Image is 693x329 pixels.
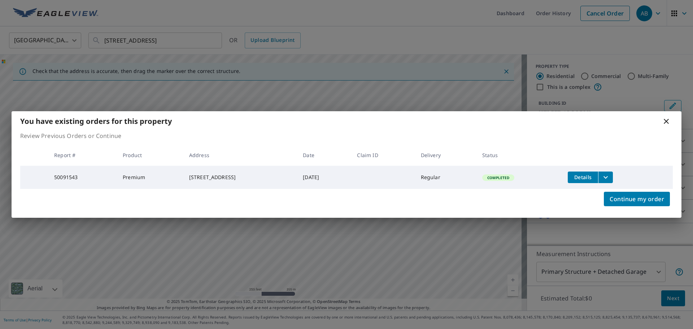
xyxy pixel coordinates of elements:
[189,174,291,181] div: [STREET_ADDRESS]
[610,194,664,204] span: Continue my order
[604,192,670,206] button: Continue my order
[297,144,351,166] th: Date
[415,166,476,189] td: Regular
[20,131,673,140] p: Review Previous Orders or Continue
[415,144,476,166] th: Delivery
[572,174,594,181] span: Details
[48,166,117,189] td: 50091543
[20,116,172,126] b: You have existing orders for this property
[117,144,183,166] th: Product
[183,144,297,166] th: Address
[476,144,562,166] th: Status
[351,144,415,166] th: Claim ID
[48,144,117,166] th: Report #
[483,175,514,180] span: Completed
[568,172,598,183] button: detailsBtn-50091543
[117,166,183,189] td: Premium
[598,172,613,183] button: filesDropdownBtn-50091543
[297,166,351,189] td: [DATE]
